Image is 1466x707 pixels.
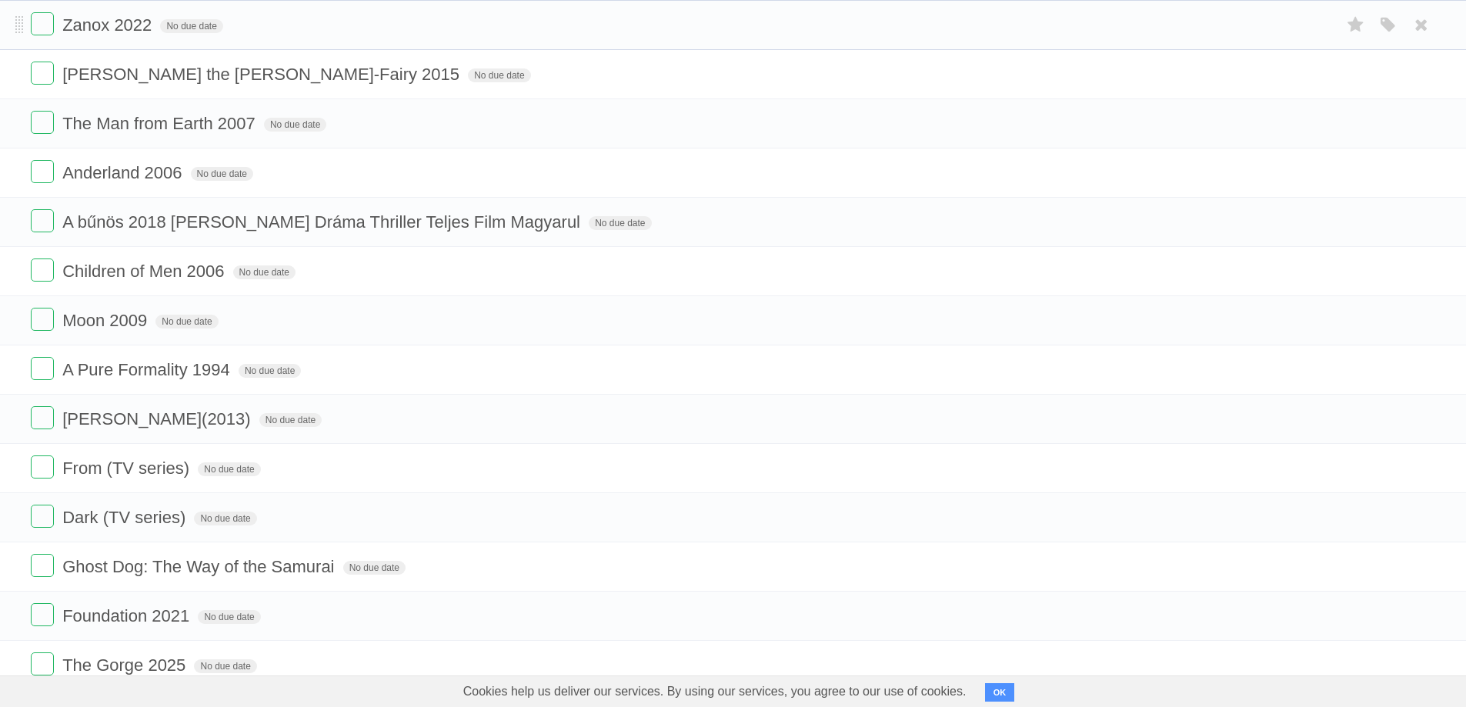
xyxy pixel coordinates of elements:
[31,258,54,282] label: Done
[31,652,54,675] label: Done
[62,557,338,576] span: Ghost Dog: The Way of the Samurai
[31,12,54,35] label: Done
[31,505,54,528] label: Done
[31,357,54,380] label: Done
[31,406,54,429] label: Done
[468,68,530,82] span: No due date
[343,561,406,575] span: No due date
[239,364,301,378] span: No due date
[62,459,193,478] span: From (TV series)
[62,212,584,232] span: A bűnös 2018 [PERSON_NAME] Dráma Thriller Teljes Film Magyarul
[985,683,1015,702] button: OK
[31,455,54,479] label: Done
[31,62,54,85] label: Done
[62,508,189,527] span: Dark (TV series)
[198,462,260,476] span: No due date
[62,114,259,133] span: The Man from Earth 2007
[31,603,54,626] label: Done
[31,160,54,183] label: Done
[448,676,982,707] span: Cookies help us deliver our services. By using our services, you agree to our use of cookies.
[259,413,322,427] span: No due date
[31,111,54,134] label: Done
[194,512,256,525] span: No due date
[31,308,54,331] label: Done
[62,409,255,429] span: [PERSON_NAME](2013)
[62,262,228,281] span: Children of Men 2006
[233,265,296,279] span: No due date
[31,554,54,577] label: Done
[62,311,151,330] span: Moon 2009
[589,216,651,230] span: No due date
[62,163,185,182] span: Anderland 2006
[62,655,189,675] span: The Gorge 2025
[160,19,222,33] span: No due date
[62,15,155,35] span: Zanox 2022
[198,610,260,624] span: No due date
[62,360,234,379] span: A Pure Formality 1994
[155,315,218,328] span: No due date
[1341,12,1371,38] label: Star task
[194,659,256,673] span: No due date
[264,118,326,132] span: No due date
[31,209,54,232] label: Done
[62,65,463,84] span: [PERSON_NAME] the [PERSON_NAME]-Fairy 2015
[191,167,253,181] span: No due date
[62,606,193,625] span: Foundation 2021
